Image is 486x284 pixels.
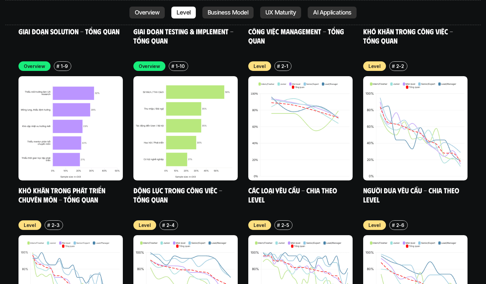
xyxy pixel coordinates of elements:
p: Overview [24,63,45,70]
p: Level [254,222,266,229]
p: Level [24,222,36,229]
p: 2-6 [396,222,404,229]
p: 1-10 [176,63,185,70]
a: Công việc Management - Tổng quan [248,27,346,45]
a: Giai đoạn Solution - Tổng quan [18,27,120,36]
p: 2-5 [281,222,289,229]
p: Overview [135,9,160,16]
h6: # [47,223,50,228]
h6: # [171,64,174,69]
h6: # [277,223,280,228]
p: Business Model [208,9,248,16]
h6: # [162,223,165,228]
a: Giai đoạn Testing & Implement - Tổng quan [133,27,235,45]
p: Level [254,63,266,70]
p: 2-1 [281,63,288,70]
p: Overview [139,63,160,70]
a: Level [171,7,196,18]
a: Động lực trong công việc - Tổng quan [133,186,224,204]
h6: # [392,223,395,228]
a: Business Model [202,7,254,18]
a: Khó khăn trong công việc - Tổng quan [363,27,455,45]
h6: # [277,64,280,69]
a: Người đưa yêu cầu - Chia theo Level [363,186,461,204]
p: Level [368,63,381,70]
p: 1-9 [61,63,68,70]
p: AI Applications [313,9,351,16]
p: UX Maturity [265,9,296,16]
p: 2-3 [52,222,60,229]
p: 2-4 [166,222,175,229]
p: Level [368,222,381,229]
a: Overview [129,7,165,18]
a: Khó khăn trong phát triển chuyên môn - Tổng quan [18,186,107,204]
a: Các loại yêu cầu - Chia theo level [248,186,339,204]
a: AI Applications [308,7,357,18]
p: Level [139,222,151,229]
a: UX Maturity [260,7,301,18]
p: Level [177,9,191,16]
h6: # [392,64,395,69]
p: 2-2 [396,63,404,70]
h6: # [56,64,59,69]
